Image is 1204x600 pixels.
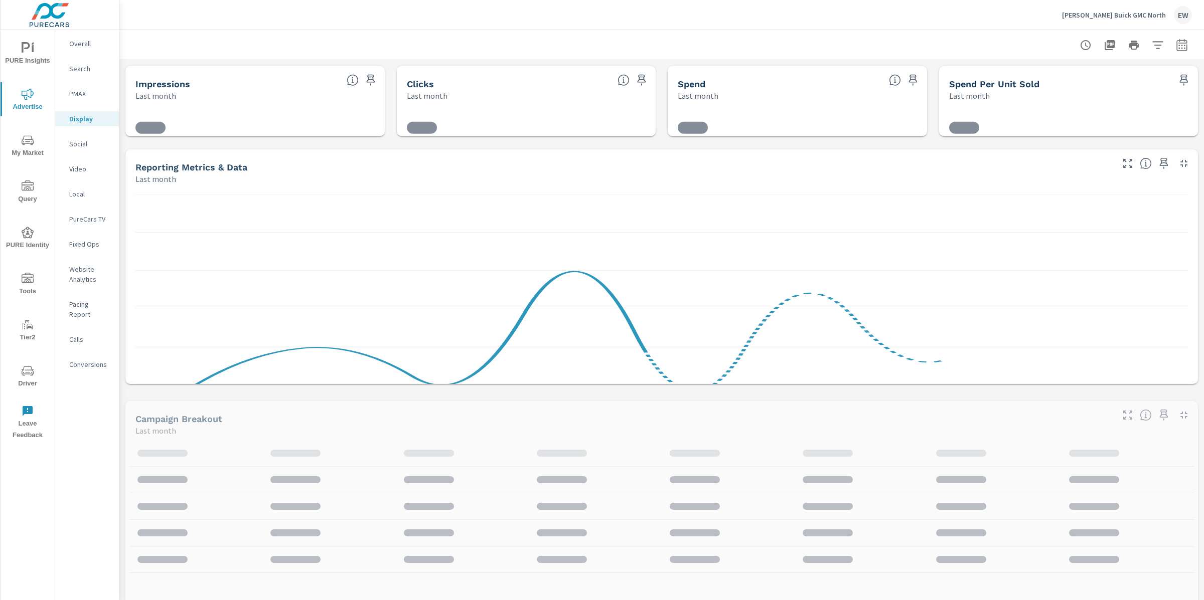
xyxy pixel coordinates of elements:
[1172,35,1192,55] button: Select Date Range
[55,61,119,76] div: Search
[69,139,111,149] p: Social
[69,239,111,249] p: Fixed Ops
[135,173,176,185] p: Last month
[407,90,447,102] p: Last month
[4,227,52,251] span: PURE Identity
[4,365,52,389] span: Driver
[1176,407,1192,423] button: Minimize Widget
[55,86,119,101] div: PMAX
[55,332,119,347] div: Calls
[55,36,119,51] div: Overall
[55,186,119,202] div: Local
[4,405,52,441] span: Leave Feedback
[69,214,111,224] p: PureCars TV
[1120,407,1136,423] button: Make Fullscreen
[1176,155,1192,171] button: Minimize Widget
[949,90,990,102] p: Last month
[678,79,705,89] h5: Spend
[55,357,119,372] div: Conversions
[4,88,52,113] span: Advertise
[55,297,119,322] div: Pacing Report
[4,319,52,343] span: Tier2
[69,114,111,124] p: Display
[135,90,176,102] p: Last month
[1148,35,1168,55] button: Apply Filters
[905,72,921,88] span: Save this to your personalized report
[55,237,119,252] div: Fixed Ops
[678,90,718,102] p: Last month
[4,42,52,67] span: PURE Insights
[55,262,119,287] div: Website Analytics
[69,64,111,74] p: Search
[69,334,111,344] p: Calls
[363,72,379,88] span: Save this to your personalized report
[55,111,119,126] div: Display
[135,425,176,437] p: Last month
[634,72,650,88] span: Save this to your personalized report
[1,30,55,445] div: nav menu
[407,79,434,89] h5: Clicks
[55,212,119,227] div: PureCars TV
[1140,409,1152,421] span: This is a summary of Display performance results by campaign. Each column can be sorted.
[69,89,111,99] p: PMAX
[1140,157,1152,169] span: Understand Display data over time and see how metrics compare to each other.
[1124,35,1144,55] button: Print Report
[1156,155,1172,171] span: Save this to your personalized report
[1062,11,1166,20] p: [PERSON_NAME] Buick GMC North
[55,161,119,176] div: Video
[1120,155,1136,171] button: Make Fullscreen
[135,79,190,89] h5: Impressions
[1174,6,1192,24] div: EW
[4,273,52,297] span: Tools
[4,180,52,205] span: Query
[69,39,111,49] p: Overall
[1176,72,1192,88] span: Save this to your personalized report
[69,164,111,174] p: Video
[69,299,111,319] p: Pacing Report
[1100,35,1120,55] button: "Export Report to PDF"
[347,74,359,86] span: The number of times an ad was shown on your behalf.
[949,79,1039,89] h5: Spend Per Unit Sold
[4,134,52,159] span: My Market
[889,74,901,86] span: The amount of money spent on advertising during the period.
[618,74,630,86] span: The number of times an ad was clicked by a consumer.
[69,189,111,199] p: Local
[135,162,247,172] h5: Reporting Metrics & Data
[1156,407,1172,423] span: Save this to your personalized report
[135,414,222,424] h5: Campaign Breakout
[55,136,119,151] div: Social
[69,264,111,284] p: Website Analytics
[69,359,111,369] p: Conversions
